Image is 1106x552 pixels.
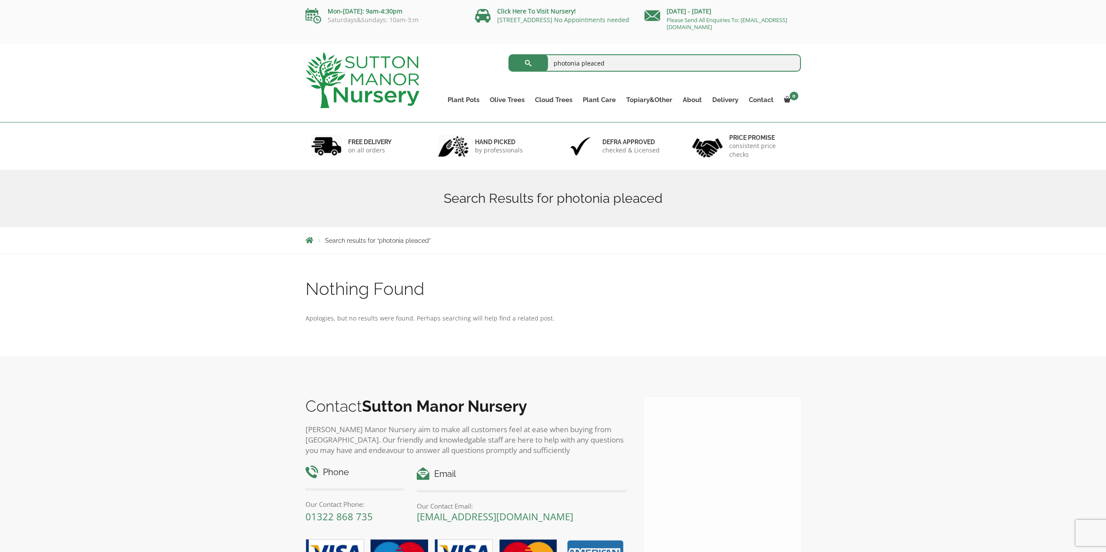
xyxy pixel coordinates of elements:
p: Our Contact Email: [417,501,627,511]
h6: FREE DELIVERY [348,138,392,146]
input: Search... [508,54,801,72]
p: checked & Licensed [602,146,660,155]
a: Click Here To Visit Nursery! [497,7,576,15]
h1: Search Results for photonia pleaced [306,191,801,206]
a: Plant Pots [442,94,485,106]
a: Topiary&Other [621,94,678,106]
h1: Nothing Found [306,280,801,298]
p: Mon-[DATE]: 9am-4:30pm [306,6,462,17]
img: 1.jpg [311,135,342,157]
b: Sutton Manor Nursery [362,397,527,415]
span: 0 [790,92,798,100]
a: Plant Care [578,94,621,106]
p: Saturdays&Sundays: 10am-3:m [306,17,462,23]
a: Contact [744,94,779,106]
p: Our Contact Phone: [306,499,404,509]
p: [PERSON_NAME] Manor Nursery aim to make all customers feel at ease when buying from [GEOGRAPHIC_D... [306,424,627,456]
h6: Price promise [729,134,795,142]
img: 4.jpg [692,133,723,159]
h6: Defra approved [602,138,660,146]
p: Apologies, but no results were found. Perhaps searching will help find a related post. [306,313,801,324]
h4: Phone [306,466,404,479]
a: [EMAIL_ADDRESS][DOMAIN_NAME] [417,510,573,523]
img: logo [306,52,419,108]
h6: hand picked [475,138,523,146]
a: About [678,94,707,106]
a: 01322 868 735 [306,510,373,523]
h4: Email [417,467,627,481]
p: [DATE] - [DATE] [644,6,801,17]
span: Search results for “photonia pleaced” [325,237,431,244]
a: [STREET_ADDRESS] No Appointments needed [497,16,629,24]
img: 2.jpg [438,135,468,157]
a: 0 [779,94,801,106]
a: Cloud Trees [530,94,578,106]
nav: Breadcrumbs [306,237,801,244]
p: by professionals [475,146,523,155]
a: Delivery [707,94,744,106]
a: Please Send All Enquiries To: [EMAIL_ADDRESS][DOMAIN_NAME] [667,16,787,31]
img: 3.jpg [565,135,596,157]
a: Olive Trees [485,94,530,106]
p: consistent price checks [729,142,795,159]
p: on all orders [348,146,392,155]
h2: Contact [306,397,627,415]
